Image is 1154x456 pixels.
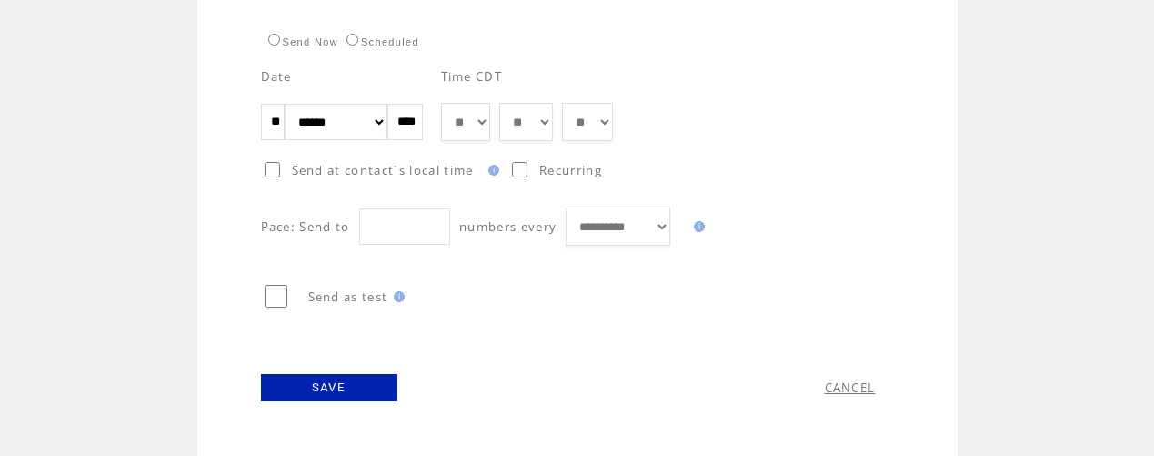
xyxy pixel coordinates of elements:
img: help.gif [688,221,705,232]
span: Pace: Send to [261,218,350,235]
label: Scheduled [342,36,419,47]
label: Send Now [264,36,338,47]
span: numbers every [459,218,557,235]
span: Send at contact`s local time [292,162,474,178]
a: CANCEL [825,380,876,396]
a: SAVE [261,374,397,401]
span: Recurring [539,162,602,178]
input: Send Now [268,34,280,46]
img: help.gif [388,291,405,302]
span: Date [261,68,292,85]
img: help.gif [483,165,499,176]
input: Scheduled [346,34,358,46]
span: Send as test [308,289,388,305]
span: Time CDT [441,68,503,85]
